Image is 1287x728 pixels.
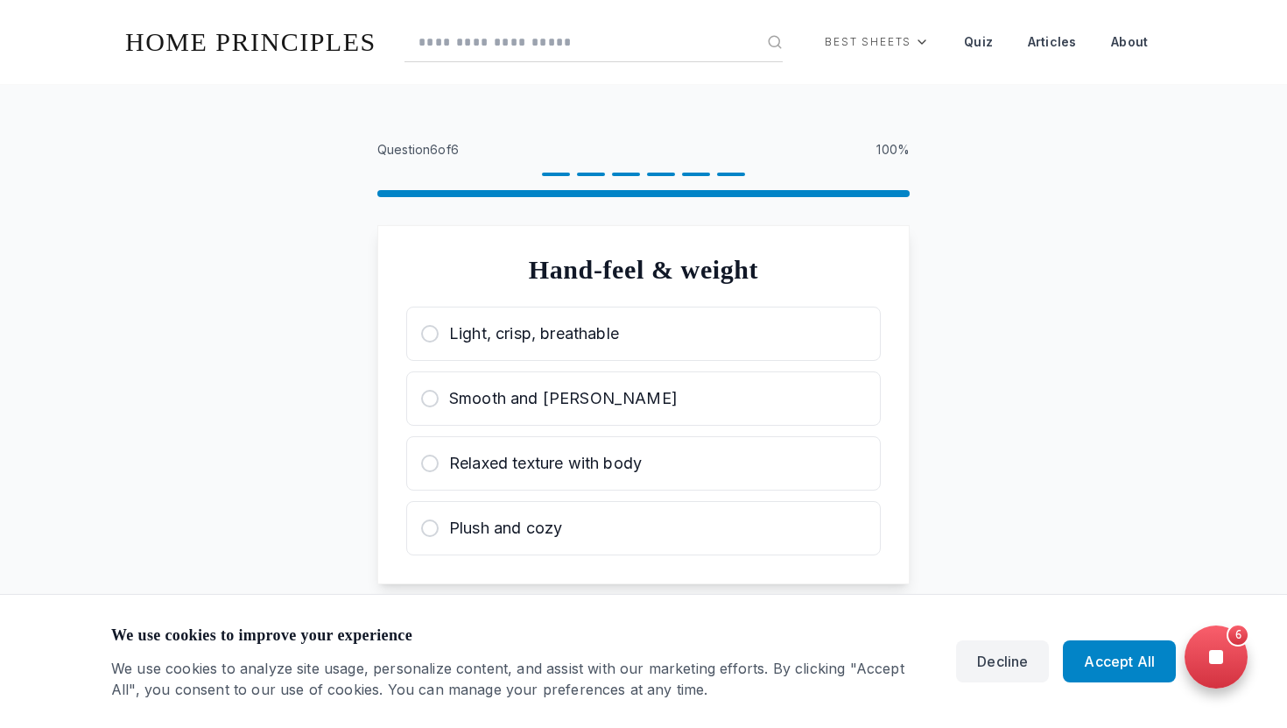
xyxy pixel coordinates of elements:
[449,386,678,411] span: Smooth and [PERSON_NAME]
[406,254,881,286] h1: Hand-feel & weight
[449,451,642,476] span: Relaxed texture with body
[406,436,881,491] button: Relaxed texture with body
[449,322,619,346] span: Light, crisp, breathable
[111,623,928,647] h3: We use cookies to improve your experience
[950,21,1007,63] a: Quiz
[1097,21,1162,63] a: About
[1063,640,1176,682] button: Accept All
[449,516,562,541] span: Plush and cozy
[111,658,928,700] p: We use cookies to analyze site usage, personalize content, and assist with our marketing efforts....
[956,640,1049,682] button: Decline
[811,21,943,63] div: Best Sheets
[1014,21,1090,63] a: Articles
[406,307,881,361] button: Light, crisp, breathable
[406,371,881,426] button: Smooth and [PERSON_NAME]
[125,27,376,56] a: HOME PRINCIPLES
[876,141,910,159] span: 100 %
[406,501,881,555] button: Plush and cozy
[377,141,459,159] span: Question 6 of 6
